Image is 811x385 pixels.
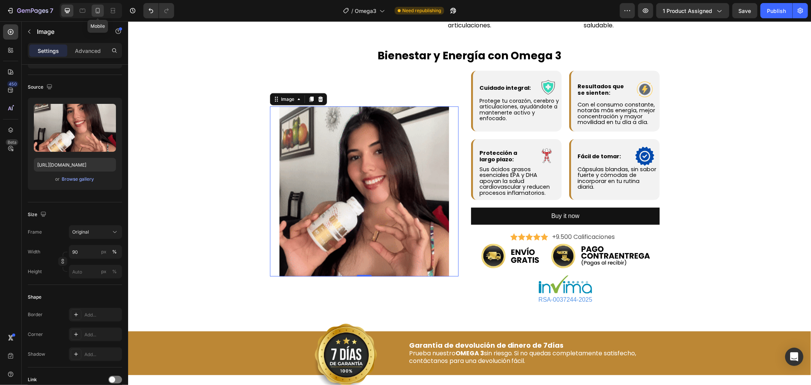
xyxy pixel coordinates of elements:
[101,268,106,275] div: px
[327,328,356,336] strong: OMEGA 3
[62,176,94,183] div: Browse gallery
[37,27,102,36] p: Image
[84,312,120,318] div: Add...
[6,139,18,145] div: Beta
[110,247,119,256] button: px
[411,254,463,272] img: gempages_562410333830906891-34ebf3a5-ddf1-4fb3-8818-308ab07b0c40.svg
[343,186,532,204] button: Buy it now
[28,294,41,301] div: Shape
[151,75,168,81] div: Image
[84,351,120,358] div: Add...
[352,222,522,248] img: gempages_562410333830906891-f3fdf49e-72f3-490d-825d-bed7ebbd60ae.webp
[38,47,59,55] p: Settings
[28,311,43,318] div: Border
[28,229,42,235] label: Frame
[785,348,803,366] div: Open Intercom Messenger
[69,245,122,259] input: px%
[732,3,757,18] button: Save
[99,247,108,256] button: %
[656,3,729,18] button: 1 product assigned
[424,210,531,221] p: +9.500 Calificaciones
[767,7,786,15] div: Publish
[143,3,174,18] div: Undo/Redo
[84,331,120,338] div: Add...
[28,248,40,255] label: Width
[739,8,751,14] span: Save
[7,81,18,87] div: 450
[34,158,116,172] input: https://example.com/image.jpg
[351,76,431,101] span: Protege tu corazón, cerebro y articulaciones, ayudándote a mantenerte activo y enfocado.
[50,6,53,15] p: 7
[99,267,108,276] button: %
[56,175,60,184] span: or
[351,144,422,175] span: Sus ácidos grasos esenciales EPA y DHA apoyan la salud cardiovascular y reducen procesos inflamat...
[350,273,525,284] p: RSA-0037244-2025
[351,128,389,142] strong: Protección a largo plazo:
[449,80,527,105] span: Con el consumo constante, notarás más energía, mejor concentración y mayor movilidad en tu día a ...
[351,7,353,15] span: /
[69,225,122,239] button: Original
[28,351,45,358] div: Shadow
[28,210,48,220] div: Size
[75,47,101,55] p: Advanced
[72,229,89,235] span: Original
[101,248,106,255] div: px
[760,3,792,18] button: Publish
[179,302,249,377] img: gempages_562410333830906891-3013a68c-0141-42ae-9502-4948ae2f433b.webp
[249,27,433,42] strong: Bienestar y Energía con Omega 3
[28,331,43,338] div: Corner
[112,268,117,275] div: %
[663,7,712,15] span: 1 product assigned
[151,85,321,255] img: gempages_562410333830906891-f79f3d50-0f77-4ea3-bcea-550647936d3c.gif
[355,7,376,15] span: Omega3
[3,3,57,18] button: 7
[449,131,493,139] strong: Fácil de tomar:
[110,267,119,276] button: px
[402,7,441,14] span: Need republishing
[34,104,116,152] img: preview-image
[281,319,436,329] strong: Garantía de devolución de dinero de 7días
[62,175,95,183] button: Browse gallery
[69,265,122,278] input: px%
[449,61,496,75] strong: Resultados que se sienten:
[423,189,451,200] div: Buy it now
[28,82,54,92] div: Source
[128,21,811,385] iframe: Design area
[449,144,528,169] span: Cápsulas blandas, sin sabor fuerte y cómodas de incorporar en tu rutina diaria.
[28,268,42,275] label: Height
[112,248,117,255] div: %
[351,63,403,70] strong: Cuidado integral:
[281,328,508,344] span: Prueba nuestro sin riesgo. Si no quedas completamente satisfecho, contáctanos para una devolución...
[28,376,37,383] div: Link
